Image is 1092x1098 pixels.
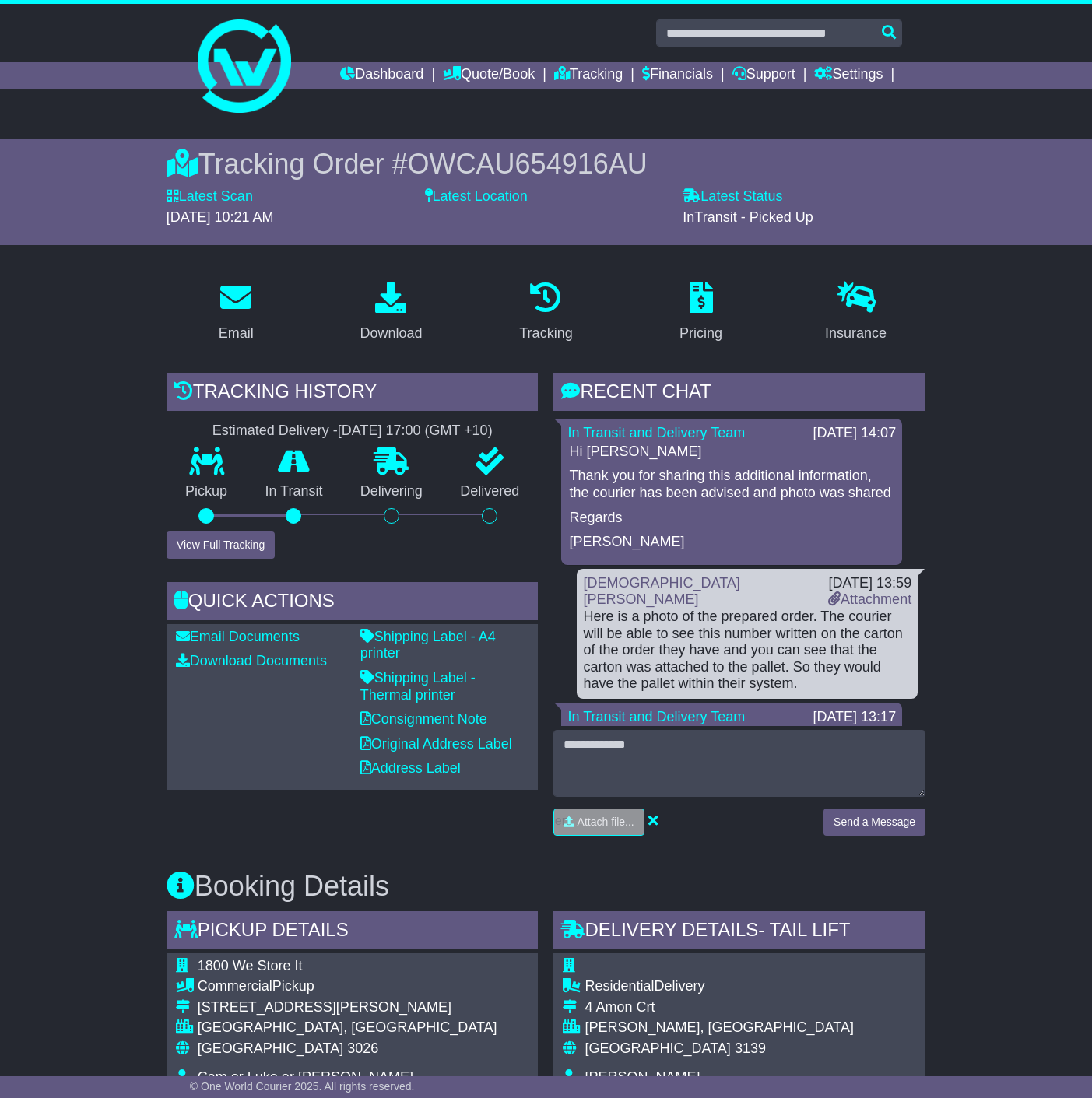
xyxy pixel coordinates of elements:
span: [DATE] 10:21 AM [167,209,274,225]
div: Insurance [825,323,887,344]
span: 1800 We Store It [198,958,303,973]
button: Send a Message [823,809,925,836]
div: Quick Actions [167,582,539,624]
a: Address Label [360,760,461,776]
span: Residential [585,978,654,994]
a: Dashboard [340,62,423,89]
span: [GEOGRAPHIC_DATA] [198,1040,343,1056]
div: Delivery [585,978,908,995]
a: In Transit and Delivery Team [567,425,745,440]
a: Insurance [815,276,897,349]
div: Tracking Order # [167,147,925,181]
p: Thank you for sharing this additional information, the courier has been advised and photo was shared [569,468,894,501]
div: Here is a photo of the prepared order. The courier will be able to see this number written on the... [583,609,911,693]
div: Delivery Details [553,911,925,953]
p: Pickup [167,483,246,500]
label: Latest Location [425,188,528,205]
a: Download Documents [176,653,327,668]
a: Original Address Label [360,736,512,752]
span: 3139 [735,1040,766,1056]
div: [DATE] 17:00 (GMT +10) [338,423,493,440]
label: Latest Scan [167,188,253,205]
span: © One World Courier 2025. All rights reserved. [190,1080,415,1093]
p: Regards [569,510,894,527]
span: - Tail Lift [758,919,850,940]
span: [PERSON_NAME] [585,1069,700,1085]
a: Attachment [828,591,911,607]
span: OWCAU654916AU [408,148,648,180]
span: 3026 [347,1040,378,1056]
div: RECENT CHAT [553,373,925,415]
a: Pricing [669,276,732,349]
a: Financials [642,62,713,89]
a: Settings [814,62,883,89]
div: [DATE] 14:07 [813,425,896,442]
p: [PERSON_NAME] [569,534,894,551]
a: Email Documents [176,629,300,644]
div: [DATE] 13:59 [828,575,911,592]
div: [PERSON_NAME], [GEOGRAPHIC_DATA] [585,1019,908,1037]
p: In Transit [246,483,341,500]
a: Email [209,276,264,349]
a: Tracking [554,62,623,89]
div: Download [360,323,422,344]
a: [DEMOGRAPHIC_DATA][PERSON_NAME] [583,575,739,608]
a: Consignment Note [360,711,487,727]
a: Shipping Label - Thermal printer [360,670,476,703]
span: Commercial [198,978,272,994]
a: Tracking [509,276,582,349]
a: Support [732,62,795,89]
p: Delivered [441,483,538,500]
div: Pickup [198,978,497,995]
div: Email [219,323,254,344]
div: [DATE] 13:17 [813,709,896,726]
div: [STREET_ADDRESS][PERSON_NAME] [198,999,497,1016]
div: [GEOGRAPHIC_DATA], [GEOGRAPHIC_DATA] [198,1019,497,1037]
a: Quote/Book [443,62,535,89]
button: View Full Tracking [167,531,275,559]
div: Tracking [519,323,572,344]
a: Shipping Label - A4 printer [360,629,496,661]
div: 4 Amon Crt [585,999,908,1016]
span: Cam or Luke or [PERSON_NAME] [198,1069,413,1085]
span: [GEOGRAPHIC_DATA] [585,1040,730,1056]
h3: Booking Details [167,871,925,902]
div: Estimated Delivery - [167,423,539,440]
div: Tracking history [167,373,539,415]
div: Pickup Details [167,911,539,953]
span: InTransit - Picked Up [683,209,813,225]
p: Hi [PERSON_NAME] [569,444,894,461]
p: Delivering [342,483,441,500]
label: Latest Status [683,188,782,205]
a: Download [349,276,432,349]
a: In Transit and Delivery Team [567,709,745,724]
div: Pricing [679,323,722,344]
